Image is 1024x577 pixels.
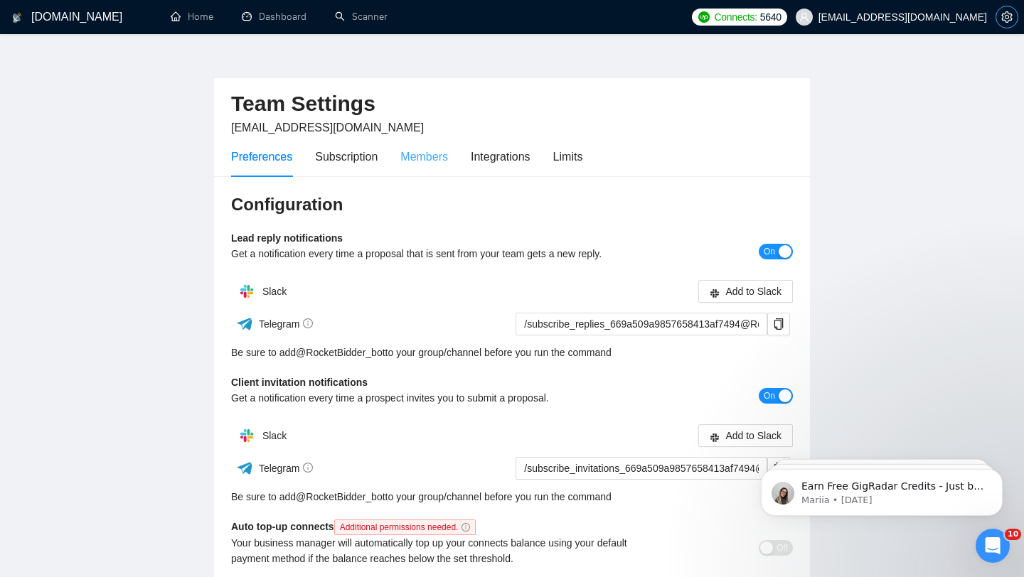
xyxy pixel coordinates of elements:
span: copy [768,318,789,330]
h3: Configuration [231,193,793,216]
span: info-circle [303,463,313,473]
span: Telegram [259,463,314,474]
b: Lead reply notifications [231,232,343,244]
span: 5640 [760,9,782,25]
a: @RocketBidder_bot [296,345,385,360]
a: homeHome [171,11,213,23]
span: info-circle [462,523,470,532]
div: Be sure to add to your group/channel before you run the command [231,345,793,360]
div: Members [400,148,448,166]
img: logo [12,6,22,29]
button: setting [996,6,1018,28]
span: slack [710,432,720,443]
img: hpQkSZIkSZIkSZIkSZIkSZIkSZIkSZIkSZIkSZIkSZIkSZIkSZIkSZIkSZIkSZIkSZIkSZIkSZIkSZIkSZIkSZIkSZIkSZIkS... [233,421,261,450]
span: 10 [1005,529,1021,540]
span: Off [777,540,788,556]
div: Subscription [315,148,378,166]
button: slackAdd to Slack [698,280,793,303]
span: Connects: [714,9,757,25]
b: Client invitation notifications [231,377,368,388]
a: searchScanner [335,11,388,23]
a: setting [996,11,1018,23]
div: Your business manager will automatically top up your connects balance using your default payment ... [231,535,653,566]
iframe: Intercom live chat [976,529,1010,563]
span: Additional permissions needed. [334,519,476,535]
span: Slack [262,430,287,441]
span: slack [710,288,720,298]
button: copy [767,313,790,335]
b: Auto top-up connects [231,521,481,532]
div: Get a notification every time a proposal that is sent from your team gets a new reply. [231,246,653,261]
span: [EMAIL_ADDRESS][DOMAIN_NAME] [231,122,424,134]
iframe: Intercom notifications message [740,439,1024,539]
div: Integrations [471,148,530,166]
a: dashboardDashboard [242,11,306,23]
img: upwork-logo.png [698,11,710,23]
span: user [799,12,809,22]
img: ww3wtPAAAAAElFTkSuQmCC [236,459,254,477]
div: Get a notification every time a prospect invites you to submit a proposal. [231,390,653,406]
div: Be sure to add to your group/channel before you run the command [231,489,793,505]
button: slackAdd to Slack [698,424,793,447]
span: On [764,388,775,404]
img: ww3wtPAAAAAElFTkSuQmCC [236,315,254,333]
span: info-circle [303,318,313,328]
h2: Team Settings [231,90,793,119]
span: Add to Slack [725,428,782,443]
img: hpQkSZIkSZIkSZIkSZIkSZIkSZIkSZIkSZIkSZIkSZIkSZIkSZIkSZIkSZIkSZIkSZIkSZIkSZIkSZIkSZIkSZIkSZIkSZIkS... [233,277,261,306]
a: @RocketBidder_bot [296,489,385,505]
span: Telegram [259,318,314,330]
div: Limits [553,148,583,166]
span: Slack [262,286,287,297]
span: setting [996,11,1018,23]
span: On [764,244,775,259]
span: Add to Slack [725,284,782,299]
div: Preferences [231,148,292,166]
